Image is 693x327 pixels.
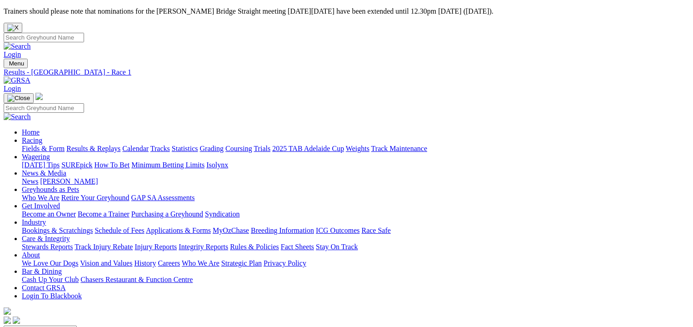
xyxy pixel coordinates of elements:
[22,267,62,275] a: Bar & Dining
[22,284,65,292] a: Contact GRSA
[135,243,177,251] a: Injury Reports
[22,276,79,283] a: Cash Up Your Club
[316,226,359,234] a: ICG Outcomes
[206,161,228,169] a: Isolynx
[80,259,132,267] a: Vision and Values
[4,113,31,121] img: Search
[7,95,30,102] img: Close
[22,259,689,267] div: About
[4,76,30,85] img: GRSA
[22,243,689,251] div: Care & Integrity
[9,60,24,67] span: Menu
[22,243,73,251] a: Stewards Reports
[22,161,689,169] div: Wagering
[4,23,22,33] button: Close
[371,145,427,152] a: Track Maintenance
[95,161,130,169] a: How To Bet
[205,210,239,218] a: Syndication
[22,145,65,152] a: Fields & Form
[4,93,34,103] button: Toggle navigation
[131,161,204,169] a: Minimum Betting Limits
[4,317,11,324] img: facebook.svg
[158,259,180,267] a: Careers
[4,307,11,315] img: logo-grsa-white.png
[182,259,219,267] a: Who We Are
[4,68,689,76] a: Results - [GEOGRAPHIC_DATA] - Race 1
[22,145,689,153] div: Racing
[4,85,21,92] a: Login
[22,226,93,234] a: Bookings & Scratchings
[361,226,390,234] a: Race Safe
[22,128,40,136] a: Home
[22,169,66,177] a: News & Media
[200,145,224,152] a: Grading
[272,145,344,152] a: 2025 TAB Adelaide Cup
[13,317,20,324] img: twitter.svg
[213,226,249,234] a: MyOzChase
[22,218,46,226] a: Industry
[146,226,211,234] a: Applications & Forms
[172,145,198,152] a: Statistics
[122,145,149,152] a: Calendar
[134,259,156,267] a: History
[40,177,98,185] a: [PERSON_NAME]
[179,243,228,251] a: Integrity Reports
[4,103,84,113] input: Search
[22,276,689,284] div: Bar & Dining
[22,235,70,242] a: Care & Integrity
[95,226,144,234] a: Schedule of Fees
[22,153,50,161] a: Wagering
[22,177,38,185] a: News
[4,59,28,68] button: Toggle navigation
[22,251,40,259] a: About
[264,259,306,267] a: Privacy Policy
[61,194,130,201] a: Retire Your Greyhound
[22,226,689,235] div: Industry
[22,210,689,218] div: Get Involved
[4,7,689,15] p: Trainers should please note that nominations for the [PERSON_NAME] Bridge Straight meeting [DATE]...
[254,145,270,152] a: Trials
[61,161,92,169] a: SUREpick
[4,50,21,58] a: Login
[225,145,252,152] a: Coursing
[22,194,689,202] div: Greyhounds as Pets
[251,226,314,234] a: Breeding Information
[22,177,689,186] div: News & Media
[4,33,84,42] input: Search
[131,194,195,201] a: GAP SA Assessments
[281,243,314,251] a: Fact Sheets
[22,161,60,169] a: [DATE] Tips
[75,243,133,251] a: Track Injury Rebate
[316,243,358,251] a: Stay On Track
[4,42,31,50] img: Search
[80,276,193,283] a: Chasers Restaurant & Function Centre
[346,145,369,152] a: Weights
[22,292,82,300] a: Login To Blackbook
[221,259,262,267] a: Strategic Plan
[22,210,76,218] a: Become an Owner
[230,243,279,251] a: Rules & Policies
[22,194,60,201] a: Who We Are
[22,186,79,193] a: Greyhounds as Pets
[78,210,130,218] a: Become a Trainer
[22,202,60,210] a: Get Involved
[35,93,43,100] img: logo-grsa-white.png
[22,259,78,267] a: We Love Our Dogs
[150,145,170,152] a: Tracks
[22,136,42,144] a: Racing
[131,210,203,218] a: Purchasing a Greyhound
[66,145,120,152] a: Results & Replays
[7,24,19,31] img: X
